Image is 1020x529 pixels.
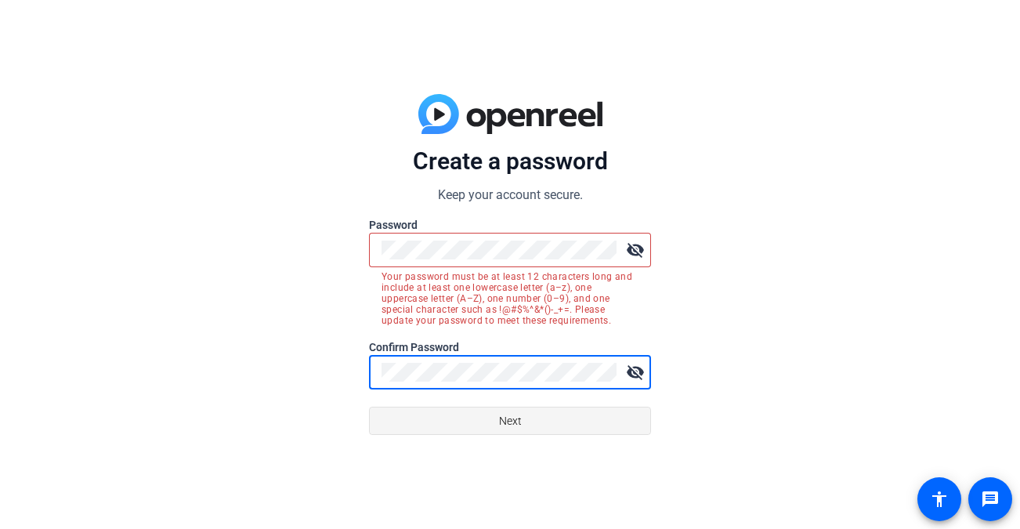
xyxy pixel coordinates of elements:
span: Next [499,406,522,436]
button: Next [369,407,651,435]
mat-icon: visibility_off [620,234,651,266]
mat-icon: message [981,490,1000,509]
mat-error: Your password must be at least 12 characters long and include at least one lowercase letter (a–z)... [382,267,638,326]
mat-icon: visibility_off [620,357,651,388]
label: Password [369,217,651,233]
mat-icon: accessibility [930,490,949,509]
label: Confirm Password [369,339,651,355]
p: Keep your account secure. [369,186,651,205]
img: blue-gradient.svg [418,94,602,135]
p: Create a password [369,147,651,176]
